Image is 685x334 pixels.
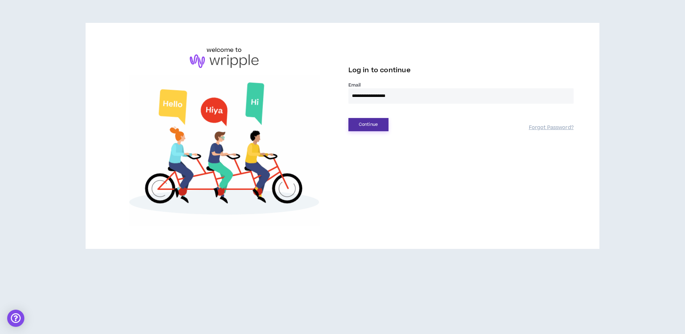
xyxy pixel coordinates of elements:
[348,118,389,131] button: Continue
[207,46,242,54] h6: welcome to
[348,66,411,75] span: Log in to continue
[111,75,337,226] img: Welcome to Wripple
[7,310,24,327] div: Open Intercom Messenger
[348,82,574,88] label: Email
[529,124,574,131] a: Forgot Password?
[190,54,259,68] img: logo-brand.png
